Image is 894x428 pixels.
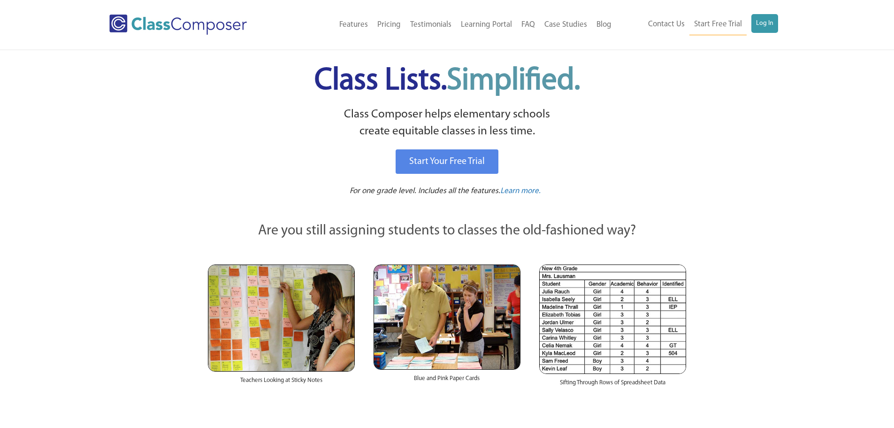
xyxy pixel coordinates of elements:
a: Start Your Free Trial [396,149,498,174]
a: Contact Us [643,14,689,35]
nav: Header Menu [616,14,778,35]
div: Teachers Looking at Sticky Notes [208,372,355,394]
p: Are you still assigning students to classes the old-fashioned way? [208,221,687,241]
img: Blue and Pink Paper Cards [374,265,520,369]
span: Simplified. [447,66,580,96]
img: Class Composer [109,15,247,35]
a: Testimonials [405,15,456,35]
a: FAQ [517,15,540,35]
div: Sifting Through Rows of Spreadsheet Data [539,374,686,397]
p: Class Composer helps elementary schools create equitable classes in less time. [206,106,688,140]
nav: Header Menu [285,15,616,35]
a: Blog [592,15,616,35]
span: Start Your Free Trial [409,157,485,166]
a: Learning Portal [456,15,517,35]
span: Learn more. [500,187,541,195]
a: Log In [751,14,778,33]
a: Start Free Trial [689,14,747,35]
img: Teachers Looking at Sticky Notes [208,265,355,372]
a: Features [335,15,373,35]
a: Case Studies [540,15,592,35]
a: Learn more. [500,186,541,197]
span: Class Lists. [314,66,580,96]
span: For one grade level. Includes all the features. [350,187,500,195]
img: Spreadsheets [539,265,686,374]
a: Pricing [373,15,405,35]
div: Blue and Pink Paper Cards [374,370,520,392]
